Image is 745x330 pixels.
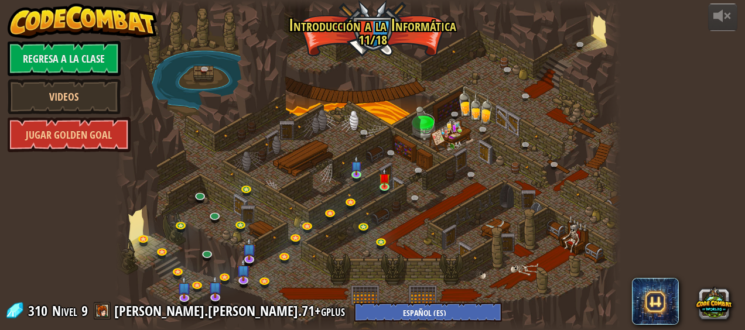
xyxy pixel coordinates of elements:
[8,41,121,76] a: Regresa a la clase
[178,276,192,299] img: level-banner-unstarted-subscriber.png
[708,4,737,31] button: Ajustar volúmen
[52,301,77,321] span: Nivel
[351,156,362,176] img: level-banner-unstarted-subscriber.png
[114,301,348,320] a: [PERSON_NAME].[PERSON_NAME].71+gplus
[242,238,256,261] img: level-banner-unstarted-subscriber.png
[81,301,88,320] span: 9
[209,276,222,298] img: level-banner-unstarted-subscriber.png
[8,79,121,114] a: Videos
[8,117,131,152] a: Jugar Golden Goal
[8,4,158,39] img: CodeCombat - Learn how to code by playing a game
[28,301,51,320] span: 310
[379,169,390,188] img: level-banner-unstarted.png
[237,259,250,281] img: level-banner-unstarted-subscriber.png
